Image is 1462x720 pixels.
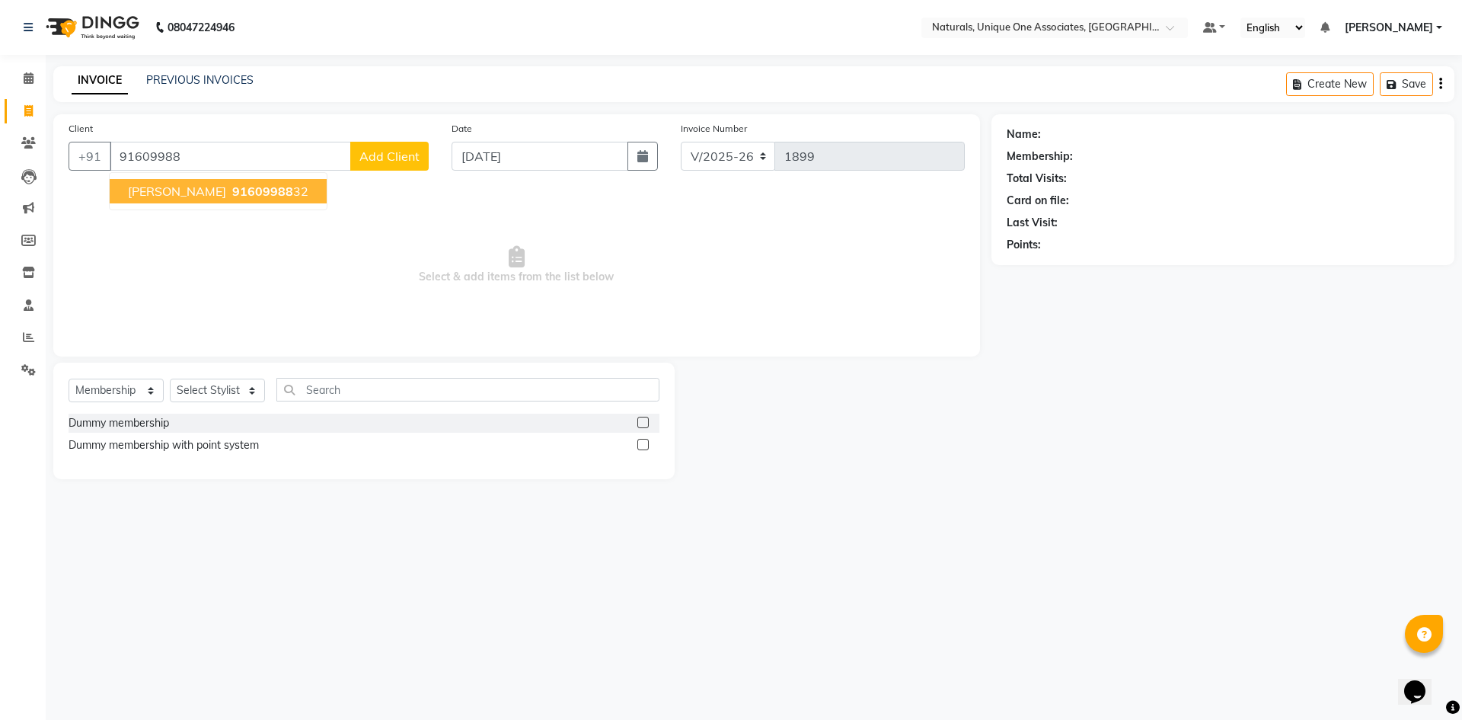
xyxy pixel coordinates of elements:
div: Last Visit: [1007,215,1058,231]
button: +91 [69,142,111,171]
label: Date [452,122,472,136]
div: Card on file: [1007,193,1069,209]
input: Search by Name/Mobile/Email/Code [110,142,351,171]
label: Invoice Number [681,122,747,136]
iframe: chat widget [1398,659,1447,705]
a: PREVIOUS INVOICES [146,73,254,87]
div: Points: [1007,237,1041,253]
a: INVOICE [72,67,128,94]
button: Save [1380,72,1433,96]
span: Add Client [359,149,420,164]
span: [PERSON_NAME] [128,184,226,199]
button: Create New [1286,72,1374,96]
span: Select & add items from the list below [69,189,965,341]
div: Dummy membership with point system [69,437,259,453]
div: Name: [1007,126,1041,142]
button: Add Client [350,142,429,171]
span: [PERSON_NAME] [1345,20,1433,36]
img: logo [39,6,143,49]
div: Total Visits: [1007,171,1067,187]
input: Search [276,378,659,402]
label: Client [69,122,93,136]
div: Membership: [1007,149,1073,165]
ngb-highlight: 32 [229,184,308,199]
div: Dummy membership [69,415,169,431]
span: 91609988 [232,184,293,199]
b: 08047224946 [168,6,235,49]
